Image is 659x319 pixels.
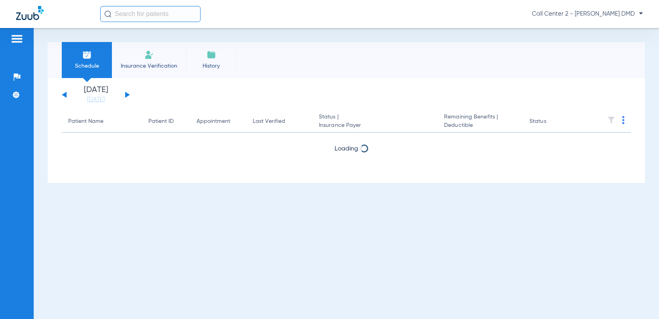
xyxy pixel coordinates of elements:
li: [DATE] [72,86,120,104]
span: Schedule [68,62,106,70]
div: Last Verified [253,117,285,126]
span: Deductible [444,121,517,130]
div: Appointment [197,117,230,126]
img: Schedule [82,50,92,60]
div: Appointment [197,117,240,126]
span: Call Center 2 - [PERSON_NAME] DMD [532,10,643,18]
span: Insurance Payer [319,121,431,130]
img: filter.svg [607,116,615,124]
img: hamburger-icon [10,34,23,44]
input: Search for patients [100,6,201,22]
div: Patient Name [68,117,103,126]
div: Patient Name [68,117,136,126]
img: Zuub Logo [16,6,44,20]
img: Manual Insurance Verification [144,50,154,60]
th: Status | [312,110,438,133]
img: Search Icon [104,10,112,18]
div: Last Verified [253,117,306,126]
th: Status [523,110,577,133]
img: History [207,50,216,60]
span: Loading [335,146,358,152]
span: Insurance Verification [118,62,180,70]
div: Patient ID [148,117,184,126]
div: Patient ID [148,117,174,126]
th: Remaining Benefits | [438,110,523,133]
img: group-dot-blue.svg [622,116,625,124]
span: History [192,62,230,70]
a: [DATE] [72,96,120,104]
